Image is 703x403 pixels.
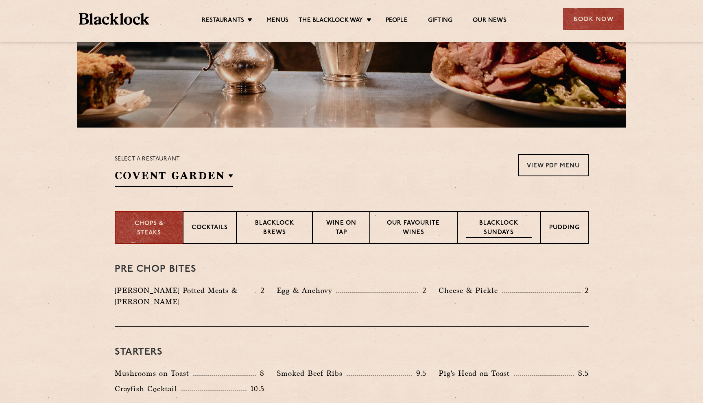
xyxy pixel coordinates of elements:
p: Our favourite wines [378,219,449,238]
p: 2 [256,285,264,296]
p: Crayfish Cocktail [115,383,181,394]
h2: Covent Garden [115,169,234,187]
p: Select a restaurant [115,154,234,165]
h3: Pre Chop Bites [115,264,589,275]
p: Pudding [549,223,580,234]
a: Gifting [428,17,452,26]
p: [PERSON_NAME] Potted Meats & [PERSON_NAME] [115,285,255,308]
img: BL_Textured_Logo-footer-cropped.svg [79,13,149,25]
a: Restaurants [202,17,244,26]
p: Blacklock Brews [245,219,304,238]
a: Menus [266,17,288,26]
a: The Blacklock Way [299,17,363,26]
p: Cocktails [192,223,228,234]
p: 10.5 [247,383,264,394]
p: 9.5 [412,368,427,379]
div: Book Now [563,8,624,30]
a: Our News [473,17,507,26]
p: Chops & Steaks [124,219,175,238]
h3: Starters [115,347,589,357]
a: View PDF Menu [518,154,589,176]
p: Egg & Anchovy [277,285,336,296]
p: Blacklock Sundays [466,219,532,238]
p: Mushrooms on Toast [115,368,193,379]
p: Wine on Tap [321,219,361,238]
p: 2 [418,285,426,296]
p: Cheese & Pickle [439,285,502,296]
p: 8 [256,368,264,379]
a: People [386,17,408,26]
p: Smoked Beef Ribs [277,368,347,379]
p: 2 [581,285,589,296]
p: Pig's Head on Toast [439,368,514,379]
p: 8.5 [574,368,589,379]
